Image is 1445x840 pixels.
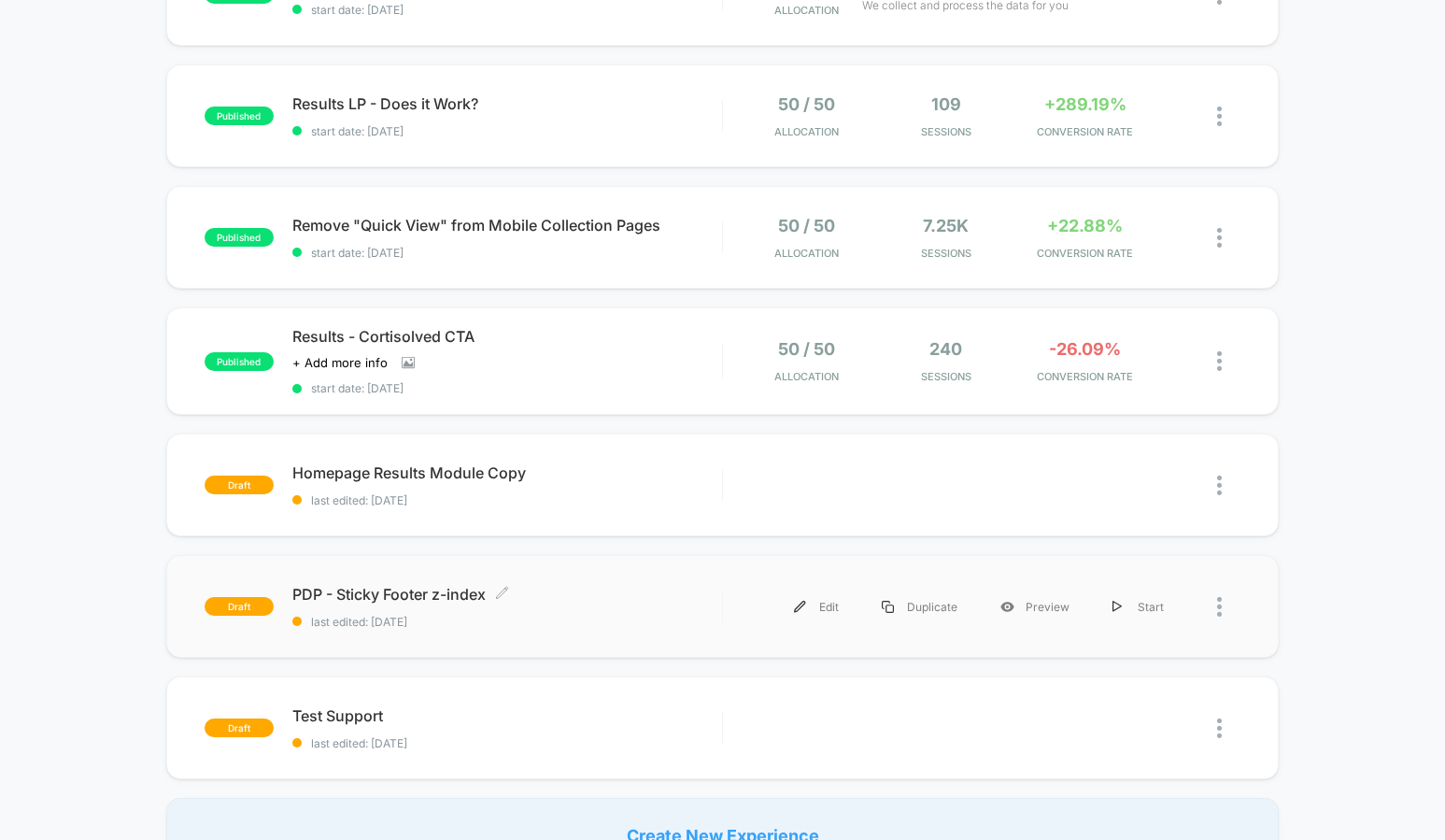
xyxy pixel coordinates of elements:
span: Allocation [774,247,839,260]
span: 50 / 50 [778,94,835,114]
img: menu [882,601,894,613]
img: close [1217,351,1222,371]
img: close [1217,107,1222,126]
span: -26.09% [1049,339,1121,359]
span: 50 / 50 [778,339,835,359]
span: 50 / 50 [778,216,835,235]
span: Remove "Quick View" from Mobile Collection Pages [292,216,722,235]
span: CONVERSION RATE [1020,125,1150,138]
span: 109 [931,94,961,114]
span: Allocation [774,4,839,17]
img: close [1217,719,1222,738]
span: last edited: [DATE] [292,493,722,507]
span: Sessions [881,125,1011,138]
div: Preview [979,586,1091,628]
span: last edited: [DATE] [292,736,722,750]
span: 7.25k [923,216,969,235]
span: Allocation [774,125,839,138]
span: Results LP - Does it Work? [292,94,722,113]
span: draft [205,476,274,494]
span: Sessions [881,370,1011,383]
span: last edited: [DATE] [292,615,722,629]
span: published [205,228,274,247]
span: +22.88% [1047,216,1123,235]
span: Homepage Results Module Copy [292,463,722,482]
span: start date: [DATE] [292,381,722,395]
span: draft [205,597,274,616]
span: CONVERSION RATE [1020,247,1150,260]
span: CONVERSION RATE [1020,370,1150,383]
span: +289.19% [1044,94,1126,114]
img: close [1217,228,1222,248]
img: close [1217,476,1222,495]
div: Start [1091,586,1185,628]
span: Allocation [774,370,839,383]
span: start date: [DATE] [292,246,722,260]
span: Sessions [881,247,1011,260]
span: published [205,107,274,125]
span: published [205,352,274,371]
div: Edit [772,586,860,628]
span: start date: [DATE] [292,3,722,17]
div: Duplicate [860,586,979,628]
span: Results - Cortisolved CTA [292,327,722,346]
span: Test Support [292,706,722,725]
img: close [1217,597,1222,617]
span: start date: [DATE] [292,124,722,138]
span: 240 [929,339,962,359]
span: PDP - Sticky Footer z-index [292,585,722,604]
img: menu [1112,601,1122,613]
span: draft [205,719,274,737]
span: + Add more info [292,355,388,370]
img: menu [794,601,806,613]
